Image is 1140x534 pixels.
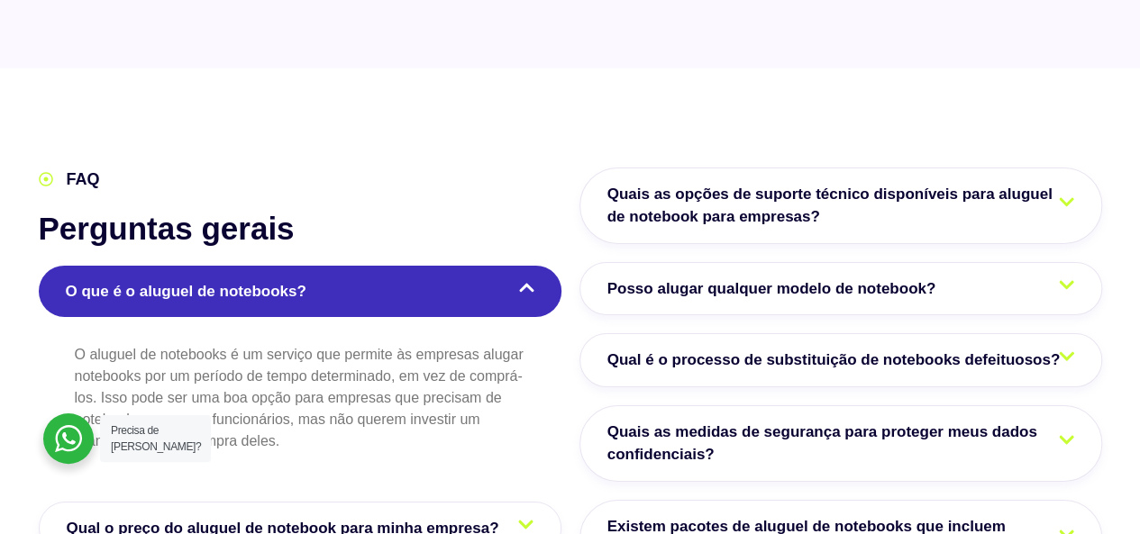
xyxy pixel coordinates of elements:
[607,348,1070,372] span: Qual é o processo de substituição de notebooks defeituosos?
[607,183,1074,229] span: Quais as opções de suporte técnico disponíveis para aluguel de notebook para empresas?
[607,421,1074,466] span: Quais as medidas de segurança para proteger meus dados confidenciais?
[39,210,561,248] h2: Perguntas gerais
[1050,448,1140,534] div: Widget de chat
[111,424,201,453] span: Precisa de [PERSON_NAME]?
[75,344,525,452] p: O aluguel de notebooks é um serviço que permite às empresas alugar notebooks por um período de te...
[66,280,315,303] span: O que é o aluguel de notebooks?
[579,167,1102,244] a: Quais as opções de suporte técnico disponíveis para aluguel de notebook para empresas?
[579,262,1102,316] a: Posso alugar qualquer modelo de notebook?
[39,266,561,318] a: O que é o aluguel de notebooks?
[62,167,100,192] span: FAQ
[579,333,1102,387] a: Qual é o processo de substituição de notebooks defeituosos?
[579,405,1102,482] a: Quais as medidas de segurança para proteger meus dados confidenciais?
[1050,448,1140,534] iframe: Chat Widget
[607,277,945,301] span: Posso alugar qualquer modelo de notebook?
